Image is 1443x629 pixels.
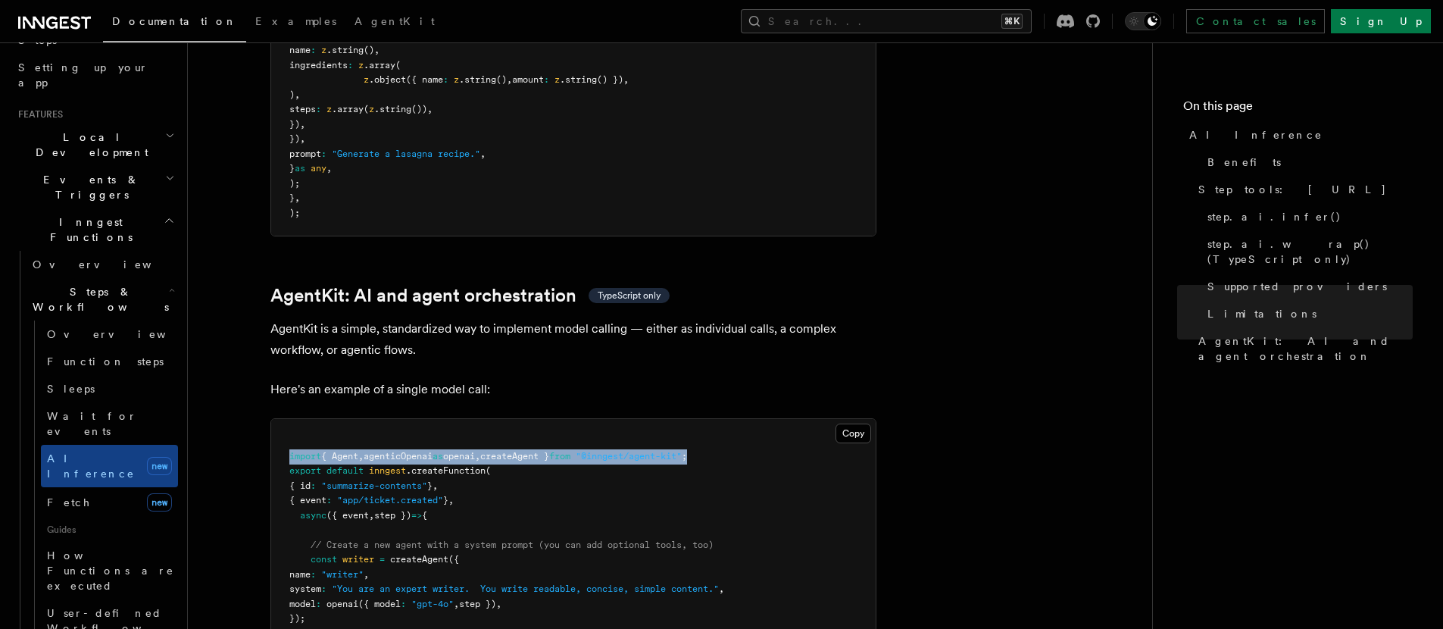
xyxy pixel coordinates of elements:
[41,321,178,348] a: Overview
[316,599,321,609] span: :
[337,495,443,505] span: "app/ticket.created"
[480,451,549,462] span: createAgent }
[289,584,321,594] span: system
[18,61,148,89] span: Setting up your app
[427,104,433,114] span: ,
[289,613,305,624] span: });
[326,104,332,114] span: z
[289,89,295,100] span: )
[321,480,427,491] span: "summarize-contents"
[406,465,486,476] span: .createFunction
[41,348,178,375] a: Function steps
[682,451,687,462] span: ;
[311,45,316,55] span: :
[47,549,174,592] span: How Functions are executed
[1125,12,1161,30] button: Toggle dark mode
[1331,9,1431,33] a: Sign Up
[364,60,395,70] span: .array
[289,149,321,159] span: prompt
[411,104,427,114] span: ())
[486,465,491,476] span: (
[1201,230,1413,273] a: step.ai.wrap() (TypeScript only)
[326,163,332,174] span: ,
[1183,97,1413,121] h4: On this page
[311,569,316,580] span: :
[147,493,172,512] span: new
[1201,149,1413,176] a: Benefits
[246,5,345,41] a: Examples
[289,133,300,144] span: })
[321,45,326,55] span: z
[496,74,507,85] span: ()
[454,74,459,85] span: z
[332,149,480,159] span: "Generate a lasagna recipe."
[326,495,332,505] span: :
[597,74,623,85] span: () })
[374,45,379,55] span: ,
[270,379,876,400] p: Here's an example of a single model call:
[598,289,661,302] span: TypeScript only
[401,599,406,609] span: :
[549,451,570,462] span: from
[433,451,443,462] span: as
[369,465,406,476] span: inngest
[364,569,369,580] span: ,
[1207,155,1281,170] span: Benefits
[411,599,454,609] span: "gpt-4o"
[348,60,353,70] span: :
[358,599,401,609] span: ({ model
[1198,182,1387,197] span: Step tools: [URL]
[12,208,178,251] button: Inngest Functions
[289,163,295,174] span: }
[1201,203,1413,230] a: step.ai.infer()
[41,487,178,518] a: Fetchnew
[623,74,629,85] span: ,
[41,375,178,402] a: Sleeps
[544,74,549,85] span: :
[326,599,358,609] span: openai
[311,163,326,174] span: any
[27,278,178,321] button: Steps & Workflows
[47,452,135,480] span: AI Inference
[374,104,411,114] span: .string
[1207,306,1317,321] span: Limitations
[443,74,448,85] span: :
[147,457,172,475] span: new
[496,599,501,609] span: ,
[512,74,544,85] span: amount
[326,510,369,521] span: ({ event
[289,45,311,55] span: name
[345,5,444,41] a: AgentKit
[255,15,336,27] span: Examples
[411,510,422,521] span: =>
[295,163,305,174] span: as
[448,495,454,505] span: ,
[332,104,364,114] span: .array
[364,451,433,462] span: agenticOpenai
[342,554,374,565] span: writer
[321,584,326,594] span: :
[311,540,714,550] span: // Create a new agent with a system prompt (you can add optional tools, too)
[454,599,459,609] span: ,
[12,130,165,160] span: Local Development
[41,402,178,445] a: Wait for events
[1201,273,1413,300] a: Supported providers
[12,124,178,166] button: Local Development
[1189,127,1323,142] span: AI Inference
[33,258,189,271] span: Overview
[47,496,91,509] span: Fetch
[448,554,459,565] span: ({
[480,149,486,159] span: ,
[289,480,311,491] span: { id
[364,104,369,114] span: (
[1192,176,1413,203] a: Step tools: [URL]
[289,208,300,218] span: );
[1186,9,1325,33] a: Contact sales
[1201,300,1413,327] a: Limitations
[554,74,560,85] span: z
[326,465,364,476] span: default
[422,510,427,521] span: {
[289,599,316,609] span: model
[295,192,300,203] span: ,
[41,445,178,487] a: AI Inferencenew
